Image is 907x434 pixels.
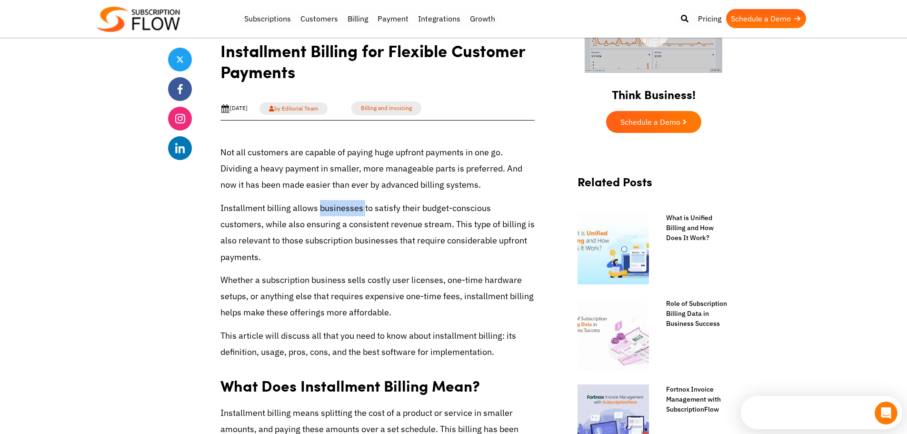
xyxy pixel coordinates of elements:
[620,118,680,126] span: Schedule a Demo
[578,299,649,370] img: billing data
[220,40,535,89] h1: Installment Billing for Flexible Customer Payments
[657,384,730,414] a: Fortnox Invoice Management with SubscriptionFlow
[657,213,730,243] a: What is Unified Billing and How Does It Work?
[220,200,535,265] p: Installment billing allows businesses to satisfy their budget-conscious customers, while also ens...
[220,144,535,193] p: Not all customers are capable of paying huge upfront payments in one go. Dividing a heavy payment...
[465,9,500,28] a: Growth
[373,9,413,28] a: Payment
[875,402,897,424] iframe: Intercom live chat
[606,111,701,133] a: Schedule a Demo
[239,9,296,28] a: Subscriptions
[741,396,902,429] iframe: Intercom live chat discovery launcher
[220,374,480,396] strong: What Does Installment Billing Mean?
[343,9,373,28] a: Billing
[220,328,535,360] p: This article will discuss all that you need to know about installment billing: its definition, us...
[351,101,421,115] a: Billing and invoicing
[657,299,730,329] a: Role of Subscription Billing Data in Business Success
[220,104,248,113] div: [DATE]
[693,9,726,28] a: Pricing
[568,76,739,106] h2: Think Business!
[578,213,649,284] img: unified billing
[296,9,343,28] a: Customers
[259,102,328,115] a: by Editorial Team
[413,9,465,28] a: Integrations
[726,9,806,28] a: Schedule a Demo
[97,7,180,32] img: Subscriptionflow
[578,175,730,198] h2: Related Posts
[220,272,535,321] p: Whether a subscription business sells costly user licenses, one-time hardware setups, or anything...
